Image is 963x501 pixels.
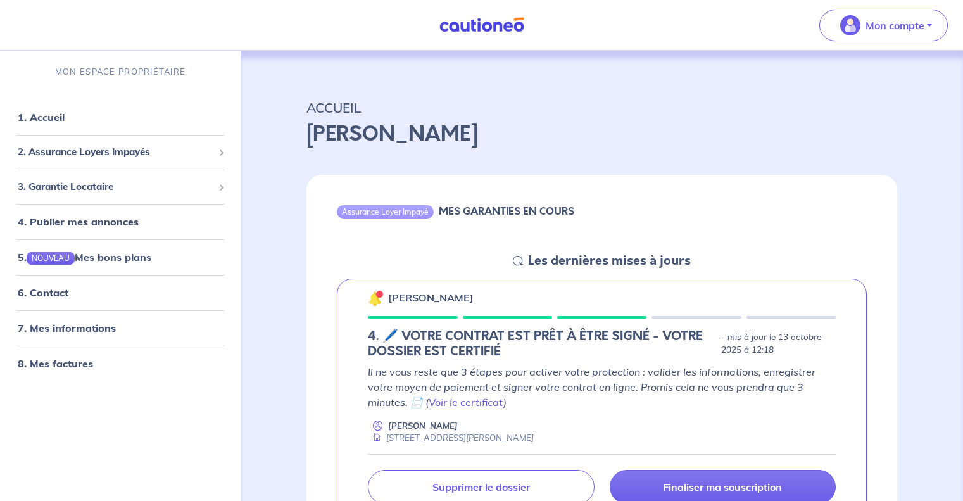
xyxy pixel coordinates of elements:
[18,322,116,334] a: 7. Mes informations
[5,315,236,341] div: 7. Mes informations
[306,119,897,149] p: [PERSON_NAME]
[865,18,924,33] p: Mon compte
[18,145,213,160] span: 2. Assurance Loyers Impayés
[840,15,860,35] img: illu_account_valid_menu.svg
[5,351,236,376] div: 8. Mes factures
[18,251,151,263] a: 5.NOUVEAUMes bons plans
[528,253,691,269] h5: Les dernières mises à jours
[18,215,139,228] a: 4. Publier mes annonces
[368,329,716,359] h5: 4. 🖊️ VOTRE CONTRAT EST PRÊT À ÊTRE SIGNÉ - VOTRE DOSSIER EST CERTIFIÉ
[434,17,529,33] img: Cautioneo
[5,140,236,165] div: 2. Assurance Loyers Impayés
[18,286,68,299] a: 6. Contact
[18,357,93,370] a: 8. Mes factures
[388,420,458,432] p: [PERSON_NAME]
[429,396,503,409] a: Voir le certificat
[368,364,836,410] p: Il ne vous reste que 3 étapes pour activer votre protection : valider les informations, enregistr...
[5,209,236,234] div: 4. Publier mes annonces
[18,180,213,194] span: 3. Garantie Locataire
[368,329,836,359] div: state: CONTRACT-INFO-IN-PROGRESS, Context: NEW,CHOOSE-CERTIFICATE,RELATIONSHIP,LESSOR-DOCUMENTS
[5,175,236,200] div: 3. Garantie Locataire
[439,205,574,217] h6: MES GARANTIES EN COURS
[306,96,897,119] p: ACCUEIL
[663,481,782,493] p: Finaliser ma souscription
[5,244,236,270] div: 5.NOUVEAUMes bons plans
[5,280,236,305] div: 6. Contact
[368,291,383,306] img: 🔔
[819,10,948,41] button: illu_account_valid_menu.svgMon compte
[337,205,434,218] div: Assurance Loyer Impayé
[5,105,236,130] div: 1. Accueil
[721,331,836,357] p: - mis à jour le 13 octobre 2025 à 12:18
[388,290,474,305] p: [PERSON_NAME]
[55,66,186,78] p: MON ESPACE PROPRIÉTAIRE
[432,481,530,493] p: Supprimer le dossier
[368,432,534,444] div: [STREET_ADDRESS][PERSON_NAME]
[18,111,65,124] a: 1. Accueil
